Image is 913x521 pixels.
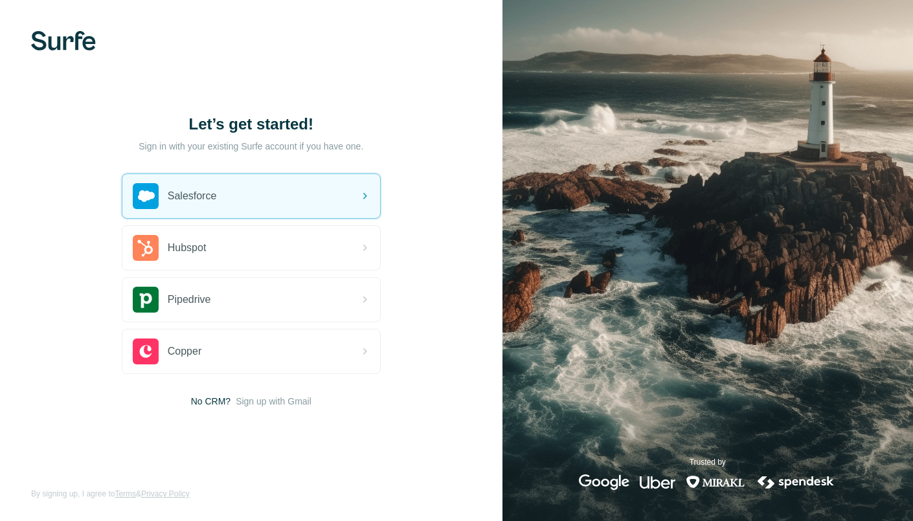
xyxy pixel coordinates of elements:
[191,395,231,408] span: No CRM?
[756,474,836,490] img: spendesk's logo
[139,140,363,153] p: Sign in with your existing Surfe account if you have one.
[640,474,675,490] img: uber's logo
[133,235,159,261] img: hubspot's logo
[133,183,159,209] img: salesforce's logo
[31,31,96,50] img: Surfe's logo
[168,240,207,256] span: Hubspot
[31,488,190,500] span: By signing up, I agree to &
[122,114,381,135] h1: Let’s get started!
[686,474,745,490] img: mirakl's logo
[690,456,726,468] p: Trusted by
[133,338,159,364] img: copper's logo
[168,292,211,307] span: Pipedrive
[141,489,190,498] a: Privacy Policy
[115,489,136,498] a: Terms
[168,344,201,359] span: Copper
[168,188,217,204] span: Salesforce
[133,287,159,313] img: pipedrive's logo
[236,395,311,408] button: Sign up with Gmail
[579,474,629,490] img: google's logo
